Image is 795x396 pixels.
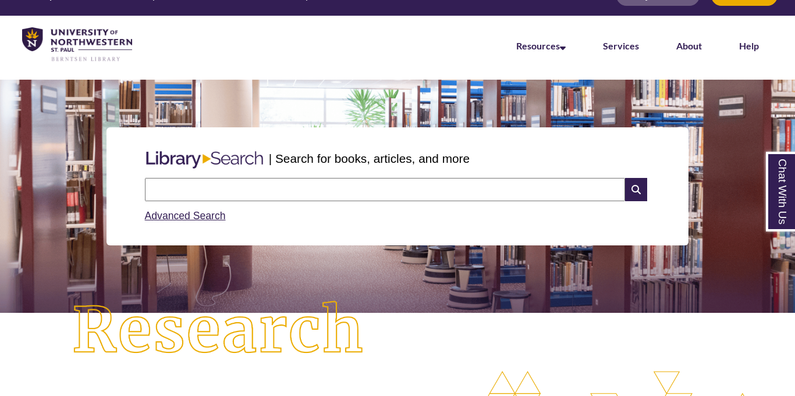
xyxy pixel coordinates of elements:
a: Advanced Search [145,210,226,222]
i: Search [625,178,647,201]
img: UNWSP Library Logo [22,27,132,62]
a: Help [739,40,759,51]
a: About [676,40,702,51]
img: Libary Search [140,147,269,173]
a: Services [603,40,639,51]
img: Research [40,269,397,393]
a: Resources [516,40,566,51]
p: | Search for books, articles, and more [269,149,470,167]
